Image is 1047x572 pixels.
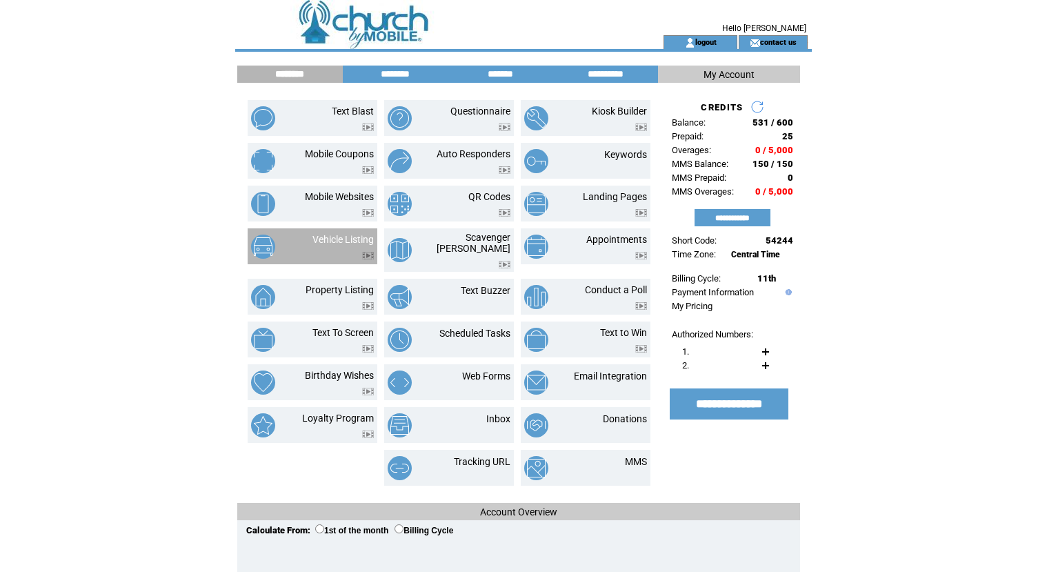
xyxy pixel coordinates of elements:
img: loyalty-program.png [251,413,275,437]
span: 531 / 600 [752,117,793,128]
span: 2. [682,360,689,371]
img: tracking-url.png [388,456,412,480]
img: video.png [635,345,647,353]
a: Questionnaire [450,106,510,117]
img: video.png [362,388,374,395]
img: conduct-a-poll.png [524,285,548,309]
a: Web Forms [462,371,510,382]
a: Keywords [604,149,647,160]
img: landing-pages.png [524,192,548,216]
img: qr-codes.png [388,192,412,216]
a: Appointments [586,234,647,245]
a: Tracking URL [454,456,510,467]
span: Short Code: [672,235,717,246]
a: Property Listing [306,284,374,295]
img: video.png [635,252,647,259]
a: Mobile Coupons [305,148,374,159]
img: video.png [362,166,374,174]
img: video.png [362,345,374,353]
span: My Account [704,69,755,80]
img: vehicle-listing.png [251,235,275,259]
img: video.png [635,302,647,310]
input: Billing Cycle [395,524,403,533]
a: My Pricing [672,301,712,311]
span: MMS Overages: [672,186,734,197]
span: 25 [782,131,793,141]
img: video.png [499,209,510,217]
img: video.png [362,302,374,310]
a: QR Codes [468,191,510,202]
img: video.png [499,261,510,268]
img: auto-responders.png [388,149,412,173]
span: MMS Prepaid: [672,172,726,183]
img: video.png [362,252,374,259]
span: Authorized Numbers: [672,329,753,339]
span: Calculate From: [246,525,310,535]
span: 54244 [766,235,793,246]
span: 0 [788,172,793,183]
a: Birthday Wishes [305,370,374,381]
img: text-blast.png [251,106,275,130]
img: inbox.png [388,413,412,437]
img: birthday-wishes.png [251,371,275,395]
img: video.png [499,124,510,131]
img: video.png [362,431,374,438]
a: Kiosk Builder [592,106,647,117]
a: MMS [625,456,647,467]
span: Prepaid: [672,131,704,141]
a: Loyalty Program [302,413,374,424]
span: MMS Balance: [672,159,728,169]
a: Landing Pages [583,191,647,202]
a: Payment Information [672,287,754,297]
img: scheduled-tasks.png [388,328,412,352]
img: donations.png [524,413,548,437]
span: Hello [PERSON_NAME] [722,23,806,33]
img: kiosk-builder.png [524,106,548,130]
img: text-to-win.png [524,328,548,352]
span: CREDITS [701,102,743,112]
a: Text Blast [332,106,374,117]
a: Text To Screen [312,327,374,338]
img: account_icon.gif [685,37,695,48]
img: video.png [362,209,374,217]
img: mobile-websites.png [251,192,275,216]
a: Email Integration [574,371,647,382]
img: video.png [362,124,374,131]
a: Text to Win [600,327,647,338]
img: text-to-screen.png [251,328,275,352]
img: keywords.png [524,149,548,173]
label: 1st of the month [315,526,388,535]
a: Donations [603,413,647,424]
img: email-integration.png [524,371,548,395]
a: Text Buzzer [461,285,510,296]
a: Mobile Websites [305,191,374,202]
img: scavenger-hunt.png [388,238,412,262]
input: 1st of the month [315,524,324,533]
span: 1. [682,346,689,357]
span: Balance: [672,117,706,128]
img: questionnaire.png [388,106,412,130]
a: Auto Responders [437,148,510,159]
span: Central Time [731,250,780,259]
a: Scheduled Tasks [439,328,510,339]
img: text-buzzer.png [388,285,412,309]
img: video.png [499,166,510,174]
span: Account Overview [480,506,557,517]
span: Overages: [672,145,711,155]
a: Vehicle Listing [312,234,374,245]
span: 11th [757,273,776,284]
img: contact_us_icon.gif [750,37,760,48]
img: mms.png [524,456,548,480]
a: Inbox [486,413,510,424]
span: Billing Cycle: [672,273,721,284]
span: 0 / 5,000 [755,186,793,197]
span: 150 / 150 [752,159,793,169]
a: Scavenger [PERSON_NAME] [437,232,510,254]
span: Time Zone: [672,249,716,259]
img: web-forms.png [388,371,412,395]
img: video.png [635,209,647,217]
a: logout [695,37,717,46]
span: 0 / 5,000 [755,145,793,155]
img: help.gif [782,289,792,295]
img: mobile-coupons.png [251,149,275,173]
